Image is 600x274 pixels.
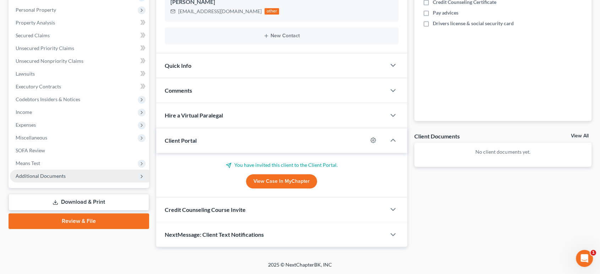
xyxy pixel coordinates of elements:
[16,71,35,77] span: Lawsuits
[16,83,61,89] span: Executory Contracts
[246,174,317,188] a: View Case in MyChapter
[16,58,83,64] span: Unsecured Nonpriority Claims
[10,144,149,157] a: SOFA Review
[420,148,586,155] p: No client documents yet.
[165,62,191,69] span: Quick Info
[165,112,223,119] span: Hire a Virtual Paralegal
[16,7,56,13] span: Personal Property
[178,8,262,15] div: [EMAIL_ADDRESS][DOMAIN_NAME]
[9,213,149,229] a: Review & File
[165,137,197,144] span: Client Portal
[16,96,80,102] span: Codebtors Insiders & Notices
[165,231,264,238] span: NextMessage: Client Text Notifications
[165,206,246,213] span: Credit Counseling Course Invite
[98,261,502,274] div: 2025 © NextChapterBK, INC
[16,160,40,166] span: Means Test
[590,250,596,256] span: 1
[433,9,458,16] span: Pay advices
[16,147,45,153] span: SOFA Review
[10,80,149,93] a: Executory Contracts
[10,55,149,67] a: Unsecured Nonpriority Claims
[433,20,514,27] span: Drivers license & social security card
[571,133,589,138] a: View All
[10,67,149,80] a: Lawsuits
[16,173,66,179] span: Additional Documents
[165,161,399,169] p: You have invited this client to the Client Portal.
[16,32,50,38] span: Secured Claims
[264,8,279,15] div: other
[10,42,149,55] a: Unsecured Priority Claims
[16,122,36,128] span: Expenses
[414,132,460,140] div: Client Documents
[16,20,55,26] span: Property Analysis
[165,87,192,94] span: Comments
[16,45,74,51] span: Unsecured Priority Claims
[16,135,47,141] span: Miscellaneous
[576,250,593,267] iframe: Intercom live chat
[9,194,149,210] a: Download & Print
[170,33,393,39] button: New Contact
[16,109,32,115] span: Income
[10,16,149,29] a: Property Analysis
[10,29,149,42] a: Secured Claims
